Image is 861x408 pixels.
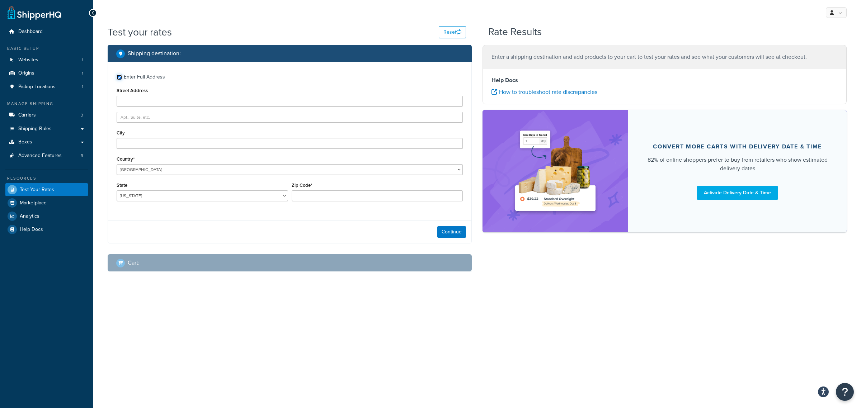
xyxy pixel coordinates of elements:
a: Advanced Features3 [5,149,88,162]
h2: Shipping destination : [128,50,181,57]
input: Enter Full Address [117,75,122,80]
h1: Test your rates [108,25,172,39]
a: Activate Delivery Date & Time [697,186,778,200]
span: Marketplace [20,200,47,206]
span: Boxes [18,139,32,145]
span: Pickup Locations [18,84,56,90]
span: Origins [18,70,34,76]
a: Websites1 [5,53,88,67]
a: Origins1 [5,67,88,80]
button: Reset [439,26,466,38]
div: 82% of online shoppers prefer to buy from retailers who show estimated delivery dates [645,156,829,173]
li: Advanced Features [5,149,88,162]
div: Resources [5,175,88,181]
img: feature-image-ddt-36eae7f7280da8017bfb280eaccd9c446f90b1fe08728e4019434db127062ab4.png [511,121,600,222]
label: Street Address [117,88,148,93]
span: 1 [82,57,83,63]
a: Analytics [5,210,88,223]
h2: Rate Results [488,27,542,38]
h2: Cart : [128,260,140,266]
a: Boxes [5,136,88,149]
div: Enter Full Address [124,72,165,82]
span: Analytics [20,213,39,219]
label: State [117,182,127,188]
div: Convert more carts with delivery date & time [653,143,822,150]
label: City [117,130,125,136]
a: Shipping Rules [5,122,88,136]
a: Pickup Locations1 [5,80,88,94]
a: Carriers3 [5,109,88,122]
span: 1 [82,84,83,90]
div: Basic Setup [5,46,88,52]
span: Advanced Features [18,153,62,159]
a: Help Docs [5,223,88,236]
li: Carriers [5,109,88,122]
button: Open Resource Center [836,383,854,401]
li: Origins [5,67,88,80]
a: Dashboard [5,25,88,38]
a: Marketplace [5,196,88,209]
span: 3 [81,112,83,118]
label: Zip Code* [292,182,312,188]
div: Manage Shipping [5,101,88,107]
span: 3 [81,153,83,159]
a: How to troubleshoot rate discrepancies [491,88,597,96]
span: 1 [82,70,83,76]
span: Test Your Rates [20,187,54,193]
h4: Help Docs [491,76,838,85]
li: Websites [5,53,88,67]
li: Pickup Locations [5,80,88,94]
span: Dashboard [18,29,43,35]
input: Apt., Suite, etc. [117,112,463,123]
span: Shipping Rules [18,126,52,132]
span: Carriers [18,112,36,118]
span: Help Docs [20,227,43,233]
span: Websites [18,57,38,63]
p: Enter a shipping destination and add products to your cart to test your rates and see what your c... [491,52,838,62]
a: Test Your Rates [5,183,88,196]
button: Continue [437,226,466,238]
label: Country* [117,156,135,162]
